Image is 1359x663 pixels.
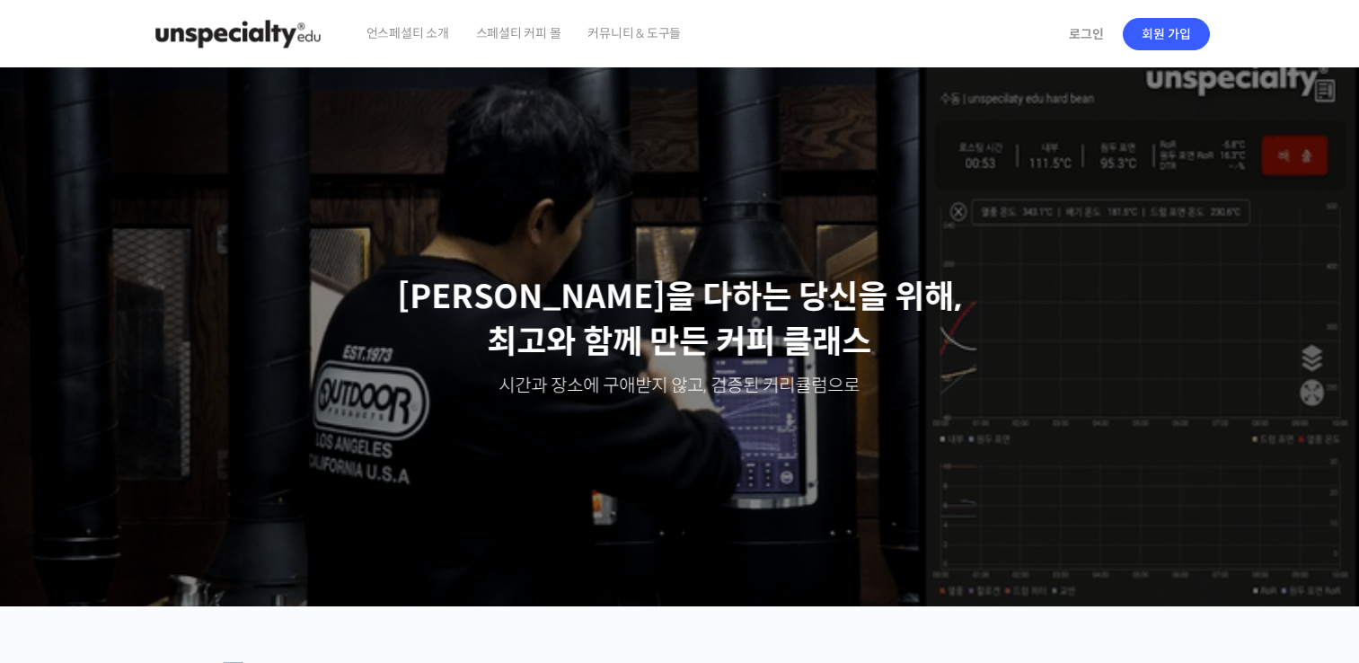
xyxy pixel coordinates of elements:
a: 로그인 [1058,13,1115,55]
p: 시간과 장소에 구애받지 않고, 검증된 커리큘럼으로 [18,374,1342,399]
a: 회원 가입 [1123,18,1210,50]
p: [PERSON_NAME]을 다하는 당신을 위해, 최고와 함께 만든 커피 클래스 [18,275,1342,366]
